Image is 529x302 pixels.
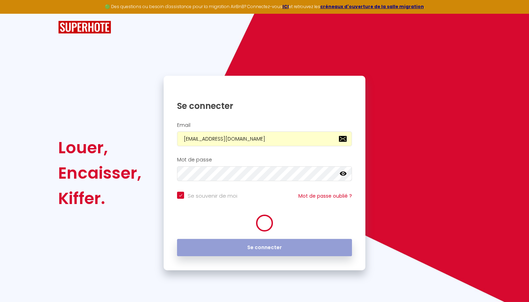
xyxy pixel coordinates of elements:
[282,4,289,10] a: ICI
[177,157,352,163] h2: Mot de passe
[298,192,352,199] a: Mot de passe oublié ?
[58,21,111,34] img: SuperHote logo
[6,3,27,24] button: Ouvrir le widget de chat LiveChat
[177,239,352,257] button: Se connecter
[177,131,352,146] input: Ton Email
[58,160,141,186] div: Encaisser,
[177,100,352,111] h1: Se connecter
[177,122,352,128] h2: Email
[58,186,141,211] div: Kiffer.
[320,4,424,10] a: créneaux d'ouverture de la salle migration
[58,135,141,160] div: Louer,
